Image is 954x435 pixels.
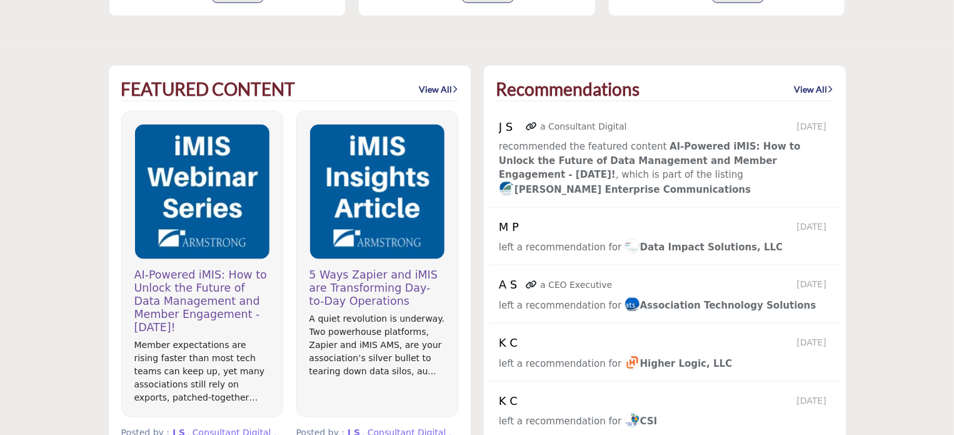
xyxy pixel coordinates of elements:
[797,394,830,407] span: [DATE]
[499,141,801,180] span: , which is part of the listing
[499,358,621,369] span: left a recommendation for
[795,83,833,96] a: View All
[625,297,640,312] img: image
[134,269,270,334] h3: AI-Powered iMIS: How to Unlock the Future of Data Management and Member Engagement - [DATE]!
[499,141,801,180] a: AI-Powered iMIS: How to Unlock the Future of Data Management and Member Engagement - [DATE]!
[797,278,830,291] span: [DATE]
[309,312,445,378] p: A quiet revolution is underway. Two powerhouse platforms, Zapier and iMIS AMS, are your associati...
[540,279,612,292] p: a CEO Executive
[625,355,640,371] img: image
[499,336,523,350] h5: K C
[135,125,269,259] img: Logo of Armstrong Enterprise Communications, click to view details
[499,141,667,152] span: recommended the featured content
[499,300,621,311] span: left a recommendation for
[121,79,296,100] h2: FEATURED CONTENT
[309,269,445,308] h3: 5 Ways Zapier and iMIS are Transforming Day-to-Day Operations
[797,336,830,349] span: [DATE]
[625,238,640,254] img: image
[625,300,816,311] span: Association Technology Solutions
[499,182,751,198] a: image[PERSON_NAME] Enterprise Communications
[496,79,640,100] h2: Recommendations
[625,412,640,428] img: image
[499,220,523,234] h5: M P
[625,242,783,253] span: Data Impact Solutions, LLC
[499,394,523,408] h5: K C
[310,125,444,259] img: Logo of Armstrong Enterprise Communications, click to view details
[540,120,627,133] p: a Consultant Digital
[625,358,733,369] span: Higher Logic, LLC
[499,184,751,195] span: [PERSON_NAME] Enterprise Communications
[797,120,830,133] span: [DATE]
[499,120,523,134] h5: J S
[499,181,515,197] img: image
[625,356,733,372] a: imageHigher Logic, LLC
[625,298,816,314] a: imageAssociation Technology Solutions
[625,414,658,429] a: imageCSI
[625,416,658,427] span: CSI
[499,278,523,292] h5: A S
[499,416,621,427] span: left a recommendation for
[797,220,830,233] span: [DATE]
[499,242,621,253] span: left a recommendation for
[419,83,458,96] a: View All
[134,339,270,404] p: Member expectations are rising faster than most tech teams can keep up, yet many associations sti...
[625,240,783,255] a: imageData Impact Solutions, LLC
